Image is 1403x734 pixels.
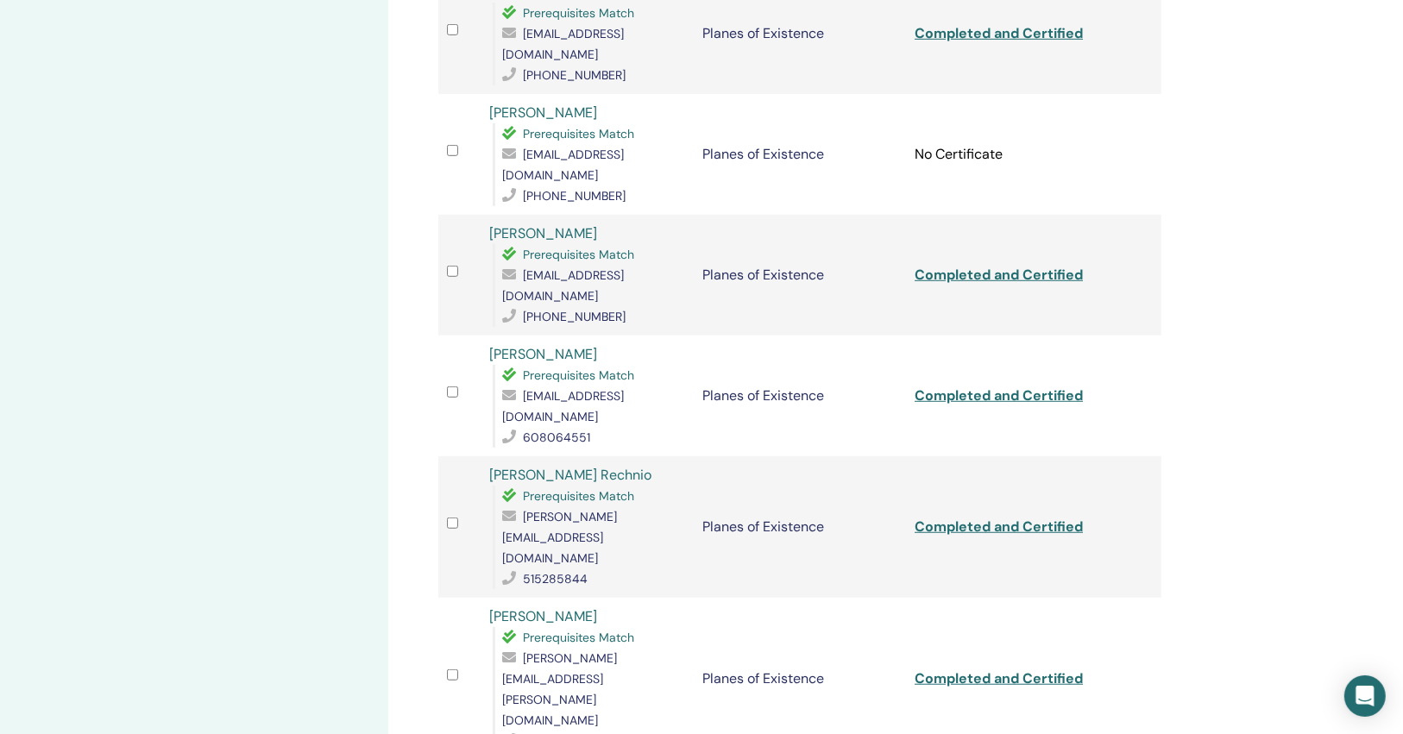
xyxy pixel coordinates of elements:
[523,309,626,324] span: [PHONE_NUMBER]
[1344,675,1386,717] div: Open Intercom Messenger
[915,24,1083,42] a: Completed and Certified
[523,247,634,262] span: Prerequisites Match
[523,571,588,587] span: 515285844
[694,215,906,336] td: Planes of Existence
[694,456,906,598] td: Planes of Existence
[523,5,634,21] span: Prerequisites Match
[489,104,597,122] a: [PERSON_NAME]
[489,345,597,363] a: [PERSON_NAME]
[523,126,634,141] span: Prerequisites Match
[523,488,634,504] span: Prerequisites Match
[694,336,906,456] td: Planes of Existence
[915,386,1083,405] a: Completed and Certified
[489,224,597,242] a: [PERSON_NAME]
[915,266,1083,284] a: Completed and Certified
[915,669,1083,687] a: Completed and Certified
[502,267,624,304] span: [EMAIL_ADDRESS][DOMAIN_NAME]
[523,367,634,383] span: Prerequisites Match
[523,430,590,445] span: 608064551
[523,67,626,83] span: [PHONE_NUMBER]
[489,607,597,625] a: [PERSON_NAME]
[915,518,1083,536] a: Completed and Certified
[489,466,651,484] a: [PERSON_NAME] Rechnio
[502,147,624,183] span: [EMAIL_ADDRESS][DOMAIN_NAME]
[502,509,617,566] span: [PERSON_NAME][EMAIL_ADDRESS][DOMAIN_NAME]
[523,188,626,204] span: [PHONE_NUMBER]
[502,650,617,728] span: [PERSON_NAME][EMAIL_ADDRESS][PERSON_NAME][DOMAIN_NAME]
[502,26,624,62] span: [EMAIL_ADDRESS][DOMAIN_NAME]
[694,94,906,215] td: Planes of Existence
[523,630,634,645] span: Prerequisites Match
[502,388,624,424] span: [EMAIL_ADDRESS][DOMAIN_NAME]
